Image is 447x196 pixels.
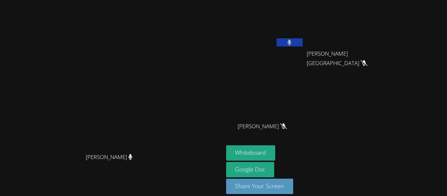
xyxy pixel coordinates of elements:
[86,152,133,162] span: [PERSON_NAME]
[238,122,287,131] span: [PERSON_NAME]
[226,162,275,177] a: Google Doc
[226,179,294,194] button: Share Your Screen
[307,49,379,68] span: [PERSON_NAME][GEOGRAPHIC_DATA]
[226,145,276,161] button: Whiteboard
